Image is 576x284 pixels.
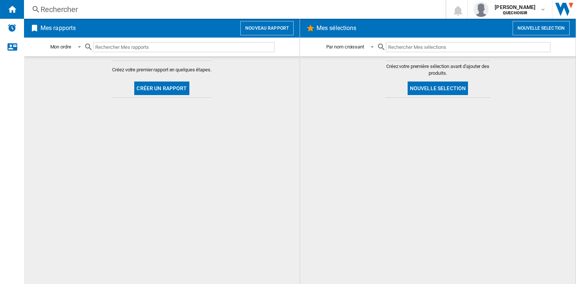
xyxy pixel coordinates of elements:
button: Nouveau rapport [240,21,294,35]
img: alerts-logo.svg [7,23,16,32]
input: Rechercher Mes rapports [93,42,274,52]
h2: Mes rapports [39,21,77,35]
b: QUECHOISIR [503,11,527,15]
h2: Mes sélections [315,21,358,35]
span: Créez votre premier rapport en quelques étapes. [112,66,211,73]
div: Mon ordre [50,44,71,50]
div: Rechercher [40,4,426,15]
span: [PERSON_NAME] [495,3,535,11]
span: Créez votre première sélection avant d'ajouter des produits. [385,63,490,77]
input: Rechercher Mes sélections [386,42,550,52]
button: Créer un rapport [134,82,189,95]
div: Par nom croissant [326,44,364,50]
button: Nouvelle selection [408,82,468,95]
img: profile.jpg [474,2,489,17]
button: Nouvelle selection [513,21,570,35]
